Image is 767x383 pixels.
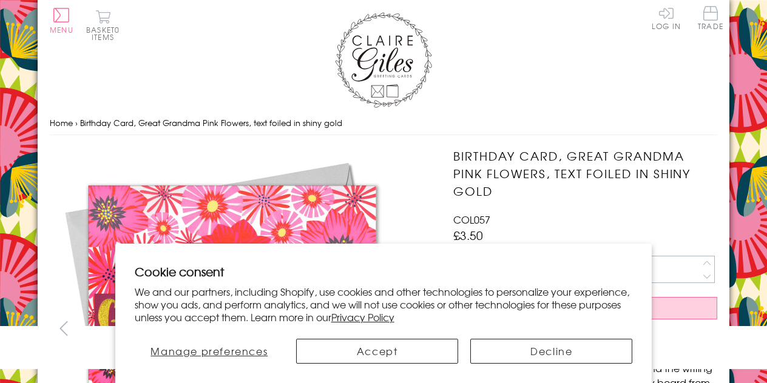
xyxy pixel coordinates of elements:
[135,285,633,323] p: We and our partners, including Shopify, use cookies and other technologies to personalize your ex...
[150,344,268,358] span: Manage preferences
[652,6,681,30] a: Log In
[135,339,284,364] button: Manage preferences
[50,8,73,33] button: Menu
[453,147,717,199] h1: Birthday Card, Great Grandma Pink Flowers, text foiled in shiny gold
[135,263,633,280] h2: Cookie consent
[470,339,632,364] button: Decline
[50,117,73,128] a: Home
[92,24,120,42] span: 0 items
[80,117,342,128] span: Birthday Card, Great Grandma Pink Flowers, text foiled in shiny gold
[296,339,458,364] button: Accept
[453,227,483,244] span: £3.50
[453,212,490,227] span: COL057
[50,315,77,342] button: prev
[335,12,432,108] img: Claire Giles Greetings Cards
[86,10,120,41] button: Basket0 items
[698,6,723,32] a: Trade
[50,111,717,136] nav: breadcrumbs
[331,310,394,324] a: Privacy Policy
[50,24,73,35] span: Menu
[75,117,78,128] span: ›
[698,6,723,30] span: Trade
